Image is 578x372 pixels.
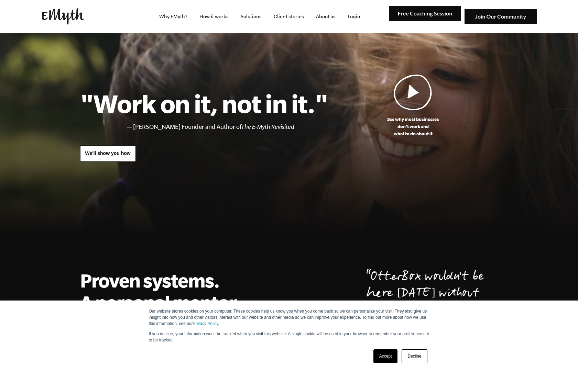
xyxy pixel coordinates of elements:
p: If you decline, your information won’t be tracked when you visit this website. A single cookie wi... [149,331,429,343]
a: Decline [402,349,427,363]
a: Accept [373,349,398,363]
a: We'll show you how [80,145,136,162]
p: See why most businesses don't work and what to do about it [328,116,498,137]
img: Play Video [394,74,432,110]
a: See why most businessesdon't work andwhat to do about it [328,74,498,137]
img: EMyth [42,8,84,25]
i: The E-Myth Revisited [241,123,294,130]
p: Our website stores cookies on your computer. These cookies help us know you when you come back so... [149,308,429,327]
img: Free Coaching Session [389,6,461,21]
span: We'll show you how [85,150,131,156]
h2: Proven systems. A personal mentor. [80,269,248,313]
a: Privacy Policy [193,321,218,326]
iframe: Chat Widget [544,339,578,372]
h1: "Work on it, not in it." [80,88,328,119]
p: OtterBox wouldn't be here [DATE] without [PERSON_NAME]. [366,269,498,319]
img: Join Our Community [465,9,537,24]
li: [PERSON_NAME] Founder and Author of [133,122,328,132]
